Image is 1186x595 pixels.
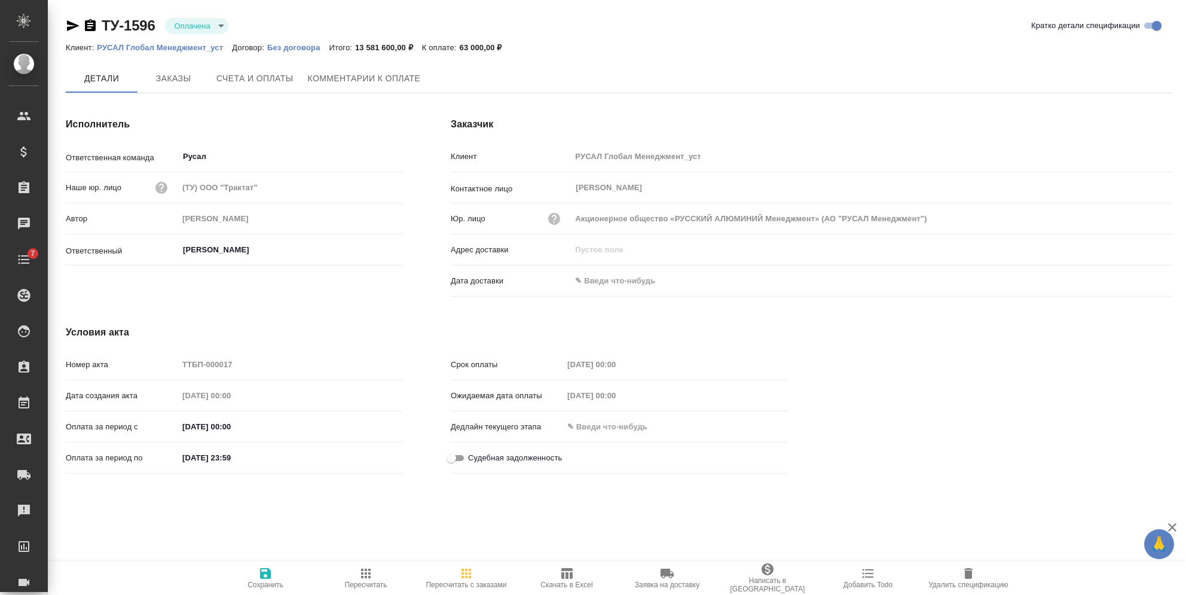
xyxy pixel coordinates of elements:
p: Оплата за период с [66,421,178,433]
input: Пустое поле [571,210,1173,227]
span: Детали [73,71,130,86]
span: Заказы [145,71,202,86]
p: К оплате: [422,43,460,52]
a: ТУ-1596 [102,17,155,33]
span: 7 [23,248,42,260]
p: 13 581 600,00 ₽ [355,43,422,52]
input: ✎ Введи что-нибудь [563,418,668,435]
p: Договор: [232,43,267,52]
input: Пустое поле [178,356,403,373]
p: Без договора [267,43,329,52]
p: Клиент: [66,43,97,52]
input: ✎ Введи что-нибудь [571,272,675,289]
span: 🙏 [1149,532,1169,557]
h4: Заказчик [451,117,1173,132]
p: Контактное лицо [451,183,571,195]
h4: Условия акта [66,325,788,340]
h4: Исполнитель [66,117,403,132]
a: РУСАЛ Глобал Менеджмент_уст [97,42,232,52]
button: Оплачена [171,21,214,31]
button: Скопировать ссылку [83,19,97,33]
button: 🙏 [1144,529,1174,559]
a: Без договора [267,42,329,52]
p: Номер акта [66,359,178,371]
p: Наше юр. лицо [66,182,121,194]
a: 7 [3,245,45,274]
button: Open [396,249,399,251]
input: Пустое поле [571,148,1173,165]
button: Open [396,155,399,158]
div: Оплачена [165,18,228,34]
p: РУСАЛ Глобал Менеджмент_уст [97,43,232,52]
p: 63 000,00 ₽ [460,43,511,52]
p: Адрес доставки [451,244,571,256]
p: Ответственный [66,245,178,257]
span: Судебная задолженность [468,452,562,464]
p: Срок оплаты [451,359,563,371]
p: Ожидаемая дата оплаты [451,390,563,402]
input: ✎ Введи что-нибудь [178,449,283,466]
button: Скопировать ссылку для ЯМессенджера [66,19,80,33]
p: Дата доставки [451,275,571,287]
p: Итого: [329,43,355,52]
p: Юр. лицо [451,213,485,225]
p: Оплата за период по [66,452,178,464]
input: Пустое поле [178,387,283,404]
p: Автор [66,213,178,225]
input: Пустое поле [178,179,403,196]
p: Ответственная команда [66,152,178,164]
p: Дедлайн текущего этапа [451,421,563,433]
input: Пустое поле [178,210,403,227]
p: Клиент [451,151,571,163]
input: Пустое поле [563,387,668,404]
input: ✎ Введи что-нибудь [178,418,283,435]
span: Кратко детали спецификации [1031,20,1140,32]
p: Дата создания акта [66,390,178,402]
input: Пустое поле [571,241,1173,258]
span: Счета и оплаты [216,71,294,86]
span: Комментарии к оплате [308,71,421,86]
input: Пустое поле [563,356,668,373]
